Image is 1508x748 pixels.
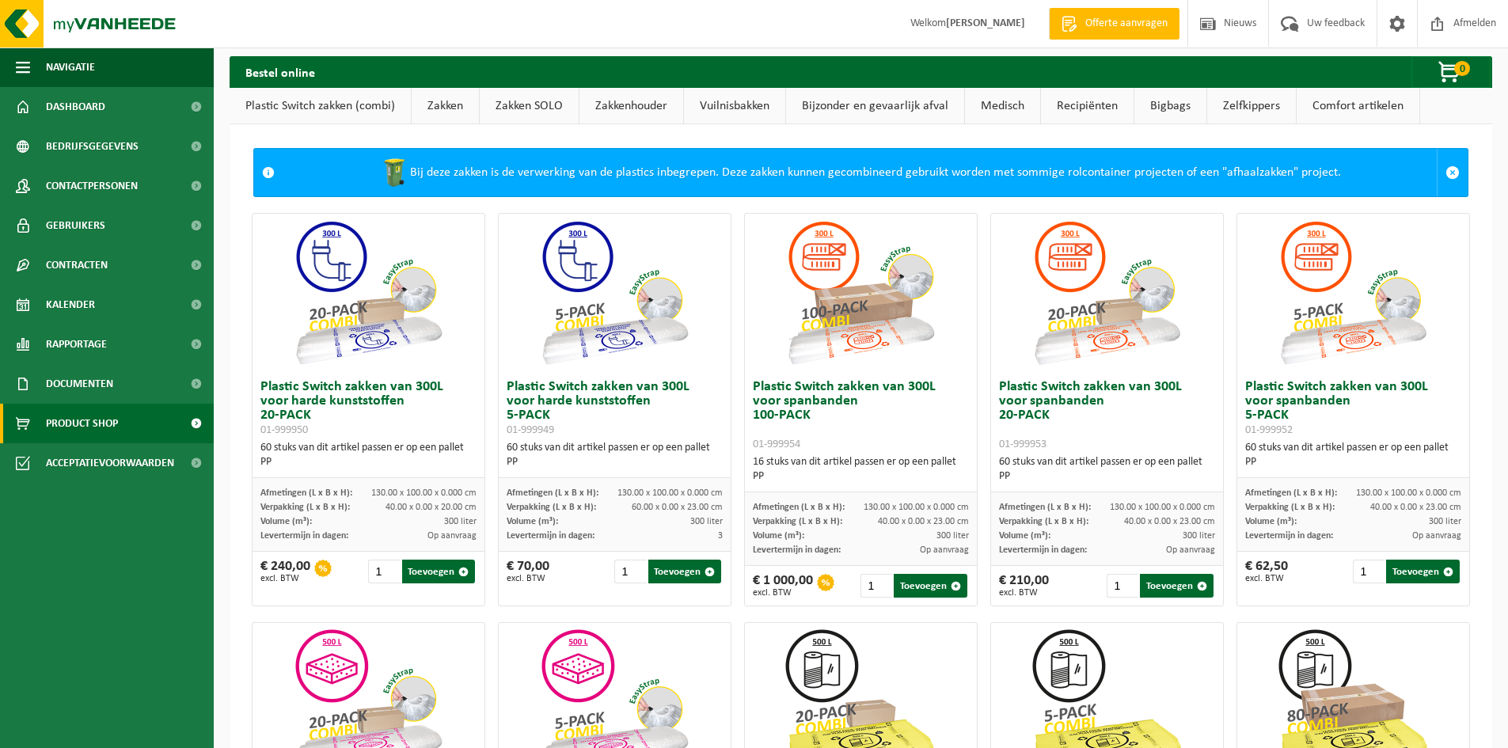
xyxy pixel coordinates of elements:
[684,88,785,124] a: Vuilnisbakken
[289,214,447,372] img: 01-999950
[1429,517,1461,526] span: 300 liter
[894,574,967,598] button: Toevoegen
[260,488,352,498] span: Afmetingen (L x B x H):
[878,517,969,526] span: 40.00 x 0.00 x 23.00 cm
[753,574,813,598] div: € 1 000,00
[753,517,842,526] span: Verpakking (L x B x H):
[507,380,723,437] h3: Plastic Switch zakken van 300L voor harde kunststoffen 5-PACK
[690,517,723,526] span: 300 liter
[753,531,804,541] span: Volume (m³):
[999,574,1049,598] div: € 210,00
[371,488,477,498] span: 130.00 x 100.00 x 0.000 cm
[753,380,969,451] h3: Plastic Switch zakken van 300L voor spanbanden 100-PACK
[632,503,723,512] span: 60.00 x 0.00 x 23.00 cm
[46,245,108,285] span: Contracten
[1107,574,1138,598] input: 1
[781,214,940,372] img: 01-999954
[46,47,95,87] span: Navigatie
[46,127,139,166] span: Bedrijfsgegevens
[480,88,579,124] a: Zakken SOLO
[507,517,558,526] span: Volume (m³):
[999,588,1049,598] span: excl. BTW
[864,503,969,512] span: 130.00 x 100.00 x 0.000 cm
[1049,8,1179,40] a: Offerte aanvragen
[999,503,1091,512] span: Afmetingen (L x B x H):
[1411,56,1491,88] button: 0
[1166,545,1215,555] span: Op aanvraag
[507,455,723,469] div: PP
[402,560,476,583] button: Toevoegen
[1245,560,1288,583] div: € 62,50
[1353,560,1385,583] input: 1
[46,364,113,404] span: Documenten
[1207,88,1296,124] a: Zelfkippers
[946,17,1025,29] strong: [PERSON_NAME]
[1245,441,1461,469] div: 60 stuks van dit artikel passen er op een pallet
[507,441,723,469] div: 60 stuks van dit artikel passen er op een pallet
[378,157,410,188] img: WB-0240-HPE-GN-50.png
[1081,16,1172,32] span: Offerte aanvragen
[1134,88,1206,124] a: Bigbags
[260,424,308,436] span: 01-999950
[1437,149,1468,196] a: Sluit melding
[1245,503,1335,512] span: Verpakking (L x B x H):
[1245,488,1337,498] span: Afmetingen (L x B x H):
[46,443,174,483] span: Acceptatievoorwaarden
[1245,574,1288,583] span: excl. BTW
[999,455,1215,484] div: 60 stuks van dit artikel passen er op een pallet
[786,88,964,124] a: Bijzonder en gevaarlijk afval
[753,588,813,598] span: excl. BTW
[999,469,1215,484] div: PP
[260,503,350,512] span: Verpakking (L x B x H):
[46,206,105,245] span: Gebruikers
[1297,88,1419,124] a: Comfort artikelen
[579,88,683,124] a: Zakkenhouder
[1140,574,1214,598] button: Toevoegen
[46,285,95,325] span: Kalender
[999,545,1087,555] span: Levertermijn in dagen:
[1041,88,1134,124] a: Recipiënten
[1274,214,1432,372] img: 01-999952
[1110,503,1215,512] span: 130.00 x 100.00 x 0.000 cm
[1245,517,1297,526] span: Volume (m³):
[230,56,331,87] h2: Bestel online
[260,517,312,526] span: Volume (m³):
[617,488,723,498] span: 130.00 x 100.00 x 0.000 cm
[46,325,107,364] span: Rapportage
[46,166,138,206] span: Contactpersonen
[999,380,1215,451] h3: Plastic Switch zakken van 300L voor spanbanden 20-PACK
[1245,380,1461,437] h3: Plastic Switch zakken van 300L voor spanbanden 5-PACK
[260,455,477,469] div: PP
[753,503,845,512] span: Afmetingen (L x B x H):
[999,439,1046,450] span: 01-999953
[1183,531,1215,541] span: 300 liter
[753,545,841,555] span: Levertermijn in dagen:
[507,531,594,541] span: Levertermijn in dagen:
[860,574,892,598] input: 1
[260,574,310,583] span: excl. BTW
[1124,517,1215,526] span: 40.00 x 0.00 x 23.00 cm
[1245,531,1333,541] span: Levertermijn in dagen:
[46,404,118,443] span: Product Shop
[1454,61,1470,76] span: 0
[999,531,1050,541] span: Volume (m³):
[507,560,549,583] div: € 70,00
[753,455,969,484] div: 16 stuks van dit artikel passen er op een pallet
[965,88,1040,124] a: Medisch
[1356,488,1461,498] span: 130.00 x 100.00 x 0.000 cm
[999,517,1088,526] span: Verpakking (L x B x H):
[753,439,800,450] span: 01-999954
[260,560,310,583] div: € 240,00
[920,545,969,555] span: Op aanvraag
[1386,560,1460,583] button: Toevoegen
[1370,503,1461,512] span: 40.00 x 0.00 x 23.00 cm
[1027,214,1186,372] img: 01-999953
[427,531,477,541] span: Op aanvraag
[535,214,693,372] img: 01-999949
[386,503,477,512] span: 40.00 x 0.00 x 20.00 cm
[936,531,969,541] span: 300 liter
[648,560,722,583] button: Toevoegen
[368,560,400,583] input: 1
[507,574,549,583] span: excl. BTW
[614,560,646,583] input: 1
